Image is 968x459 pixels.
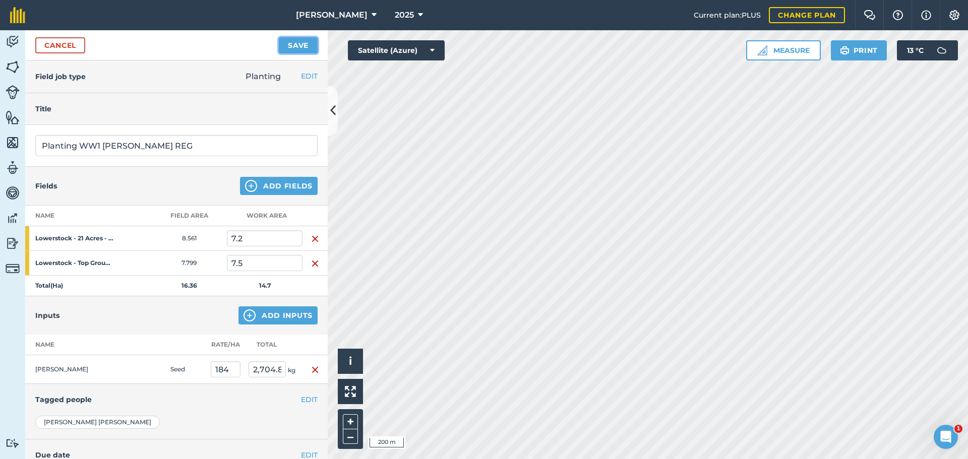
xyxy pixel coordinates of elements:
[10,7,25,23] img: fieldmargin Logo
[25,335,126,355] th: Name
[35,135,318,156] input: What needs doing?
[279,37,318,53] button: Save
[35,37,85,53] a: Cancel
[25,206,151,226] th: Name
[769,7,845,23] a: Change plan
[6,211,20,226] img: svg+xml;base64,PD94bWwgdmVyc2lvbj0iMS4wIiBlbmNvZGluZz0idXRmLTgiPz4KPCEtLSBHZW5lcmF0b3I6IEFkb2JlIE...
[238,306,318,324] button: Add Inputs
[301,394,318,405] button: EDIT
[245,180,257,192] img: svg+xml;base64,PHN2ZyB4bWxucz0iaHR0cDovL3d3dy53My5vcmcvMjAwMC9zdmciIHdpZHRoPSIxNCIgaGVpZ2h0PSIyNC...
[227,206,302,226] th: Work area
[345,386,356,397] img: Four arrows, one pointing top left, one top right, one bottom right and the last bottom left
[6,135,20,150] img: svg+xml;base64,PHN2ZyB4bWxucz0iaHR0cDovL3d3dy53My5vcmcvMjAwMC9zdmciIHdpZHRoPSI1NiIgaGVpZ2h0PSI2MC...
[948,10,960,20] img: A cog icon
[25,355,126,384] td: [PERSON_NAME]
[6,110,20,125] img: svg+xml;base64,PHN2ZyB4bWxucz0iaHR0cDovL3d3dy53My5vcmcvMjAwMC9zdmciIHdpZHRoPSI1NiIgaGVpZ2h0PSI2MC...
[240,177,318,195] button: Add Fields
[338,349,363,374] button: i
[181,282,197,289] strong: 16.36
[934,425,958,449] iframe: Intercom live chat
[301,71,318,82] button: EDIT
[311,364,319,376] img: svg+xml;base64,PHN2ZyB4bWxucz0iaHR0cDovL3d3dy53My5vcmcvMjAwMC9zdmciIHdpZHRoPSIxNiIgaGVpZ2h0PSIyNC...
[6,59,20,75] img: svg+xml;base64,PHN2ZyB4bWxucz0iaHR0cDovL3d3dy53My5vcmcvMjAwMC9zdmciIHdpZHRoPSI1NiIgaGVpZ2h0PSI2MC...
[921,9,931,21] img: svg+xml;base64,PHN2ZyB4bWxucz0iaHR0cDovL3d3dy53My5vcmcvMjAwMC9zdmciIHdpZHRoPSIxNyIgaGVpZ2h0PSIxNy...
[757,45,767,55] img: Ruler icon
[311,233,319,245] img: svg+xml;base64,PHN2ZyB4bWxucz0iaHR0cDovL3d3dy53My5vcmcvMjAwMC9zdmciIHdpZHRoPSIxNiIgaGVpZ2h0PSIyNC...
[6,438,20,448] img: svg+xml;base64,PD94bWwgdmVyc2lvbj0iMS4wIiBlbmNvZGluZz0idXRmLTgiPz4KPCEtLSBHZW5lcmF0b3I6IEFkb2JlIE...
[343,429,358,444] button: –
[35,394,318,405] h4: Tagged people
[245,335,302,355] th: Total
[746,40,821,60] button: Measure
[6,160,20,175] img: svg+xml;base64,PD94bWwgdmVyc2lvbj0iMS4wIiBlbmNvZGluZz0idXRmLTgiPz4KPCEtLSBHZW5lcmF0b3I6IEFkb2JlIE...
[246,72,281,81] span: Planting
[6,34,20,49] img: svg+xml;base64,PD94bWwgdmVyc2lvbj0iMS4wIiBlbmNvZGluZz0idXRmLTgiPz4KPCEtLSBHZW5lcmF0b3I6IEFkb2JlIE...
[343,414,358,429] button: +
[907,40,924,60] span: 13 ° C
[151,206,227,226] th: Field Area
[954,425,962,433] span: 1
[207,335,245,355] th: Rate/ Ha
[166,355,207,384] td: Seed
[311,257,319,270] img: svg+xml;base64,PHN2ZyB4bWxucz0iaHR0cDovL3d3dy53My5vcmcvMjAwMC9zdmciIHdpZHRoPSIxNiIgaGVpZ2h0PSIyNC...
[349,355,352,367] span: i
[840,44,850,56] img: svg+xml;base64,PHN2ZyB4bWxucz0iaHR0cDovL3d3dy53My5vcmcvMjAwMC9zdmciIHdpZHRoPSIxOSIgaGVpZ2h0PSIyNC...
[6,185,20,201] img: svg+xml;base64,PD94bWwgdmVyc2lvbj0iMS4wIiBlbmNvZGluZz0idXRmLTgiPz4KPCEtLSBHZW5lcmF0b3I6IEFkb2JlIE...
[348,40,445,60] button: Satellite (Azure)
[259,282,271,289] strong: 14.7
[35,103,318,114] h4: Title
[35,310,59,321] h4: Inputs
[35,180,57,191] h4: Fields
[864,10,876,20] img: Two speech bubbles overlapping with the left bubble in the forefront
[35,259,114,267] strong: Lowerstock - Top Ground - (0.34ha Headland)
[6,236,20,251] img: svg+xml;base64,PD94bWwgdmVyc2lvbj0iMS4wIiBlbmNvZGluZz0idXRmLTgiPz4KPCEtLSBHZW5lcmF0b3I6IEFkb2JlIE...
[245,355,302,384] td: kg
[395,9,414,21] span: 2025
[831,40,887,60] button: Print
[694,10,761,21] span: Current plan : PLUS
[296,9,368,21] span: [PERSON_NAME]
[35,416,160,429] div: [PERSON_NAME] [PERSON_NAME]
[932,40,952,60] img: svg+xml;base64,PD94bWwgdmVyc2lvbj0iMS4wIiBlbmNvZGluZz0idXRmLTgiPz4KPCEtLSBHZW5lcmF0b3I6IEFkb2JlIE...
[151,251,227,276] td: 7.799
[151,226,227,251] td: 8.561
[244,309,256,321] img: svg+xml;base64,PHN2ZyB4bWxucz0iaHR0cDovL3d3dy53My5vcmcvMjAwMC9zdmciIHdpZHRoPSIxNCIgaGVpZ2h0PSIyNC...
[35,71,86,82] h4: Field job type
[6,261,20,276] img: svg+xml;base64,PD94bWwgdmVyc2lvbj0iMS4wIiBlbmNvZGluZz0idXRmLTgiPz4KPCEtLSBHZW5lcmF0b3I6IEFkb2JlIE...
[6,85,20,99] img: svg+xml;base64,PD94bWwgdmVyc2lvbj0iMS4wIiBlbmNvZGluZz0idXRmLTgiPz4KPCEtLSBHZW5lcmF0b3I6IEFkb2JlIE...
[35,282,63,289] strong: Total ( Ha )
[35,234,114,242] strong: Lowerstock - 21 Acres - ( 1.01ha Headland)
[892,10,904,20] img: A question mark icon
[897,40,958,60] button: 13 °C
